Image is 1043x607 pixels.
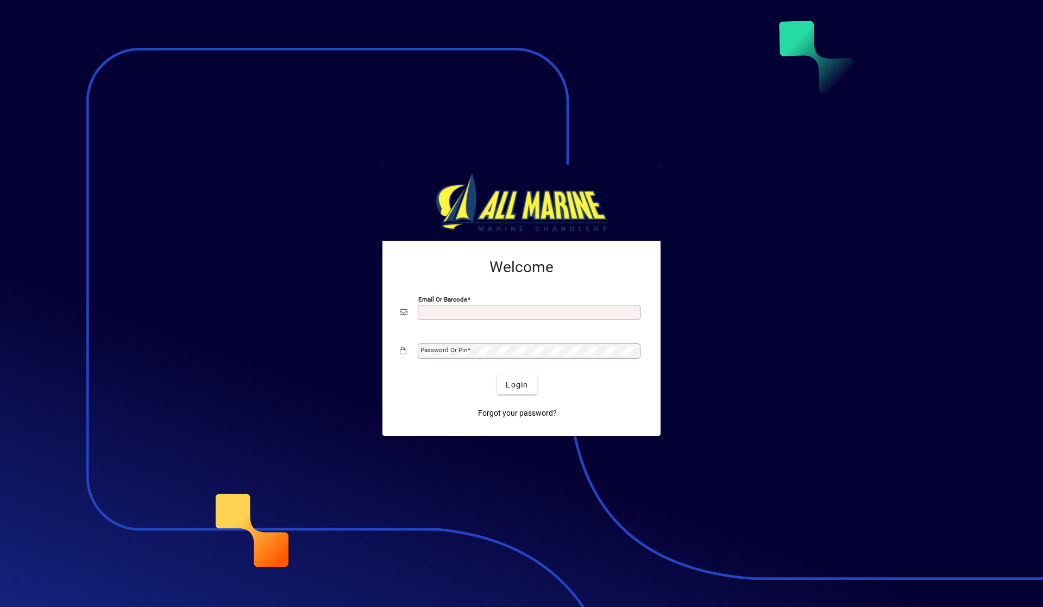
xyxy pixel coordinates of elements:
[497,375,537,395] button: Login
[418,296,467,303] mat-label: Email or Barcode
[400,258,643,277] h2: Welcome
[506,379,528,391] span: Login
[478,408,557,419] span: Forgot your password?
[420,346,467,354] mat-label: Password or Pin
[474,403,561,423] a: Forgot your password?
